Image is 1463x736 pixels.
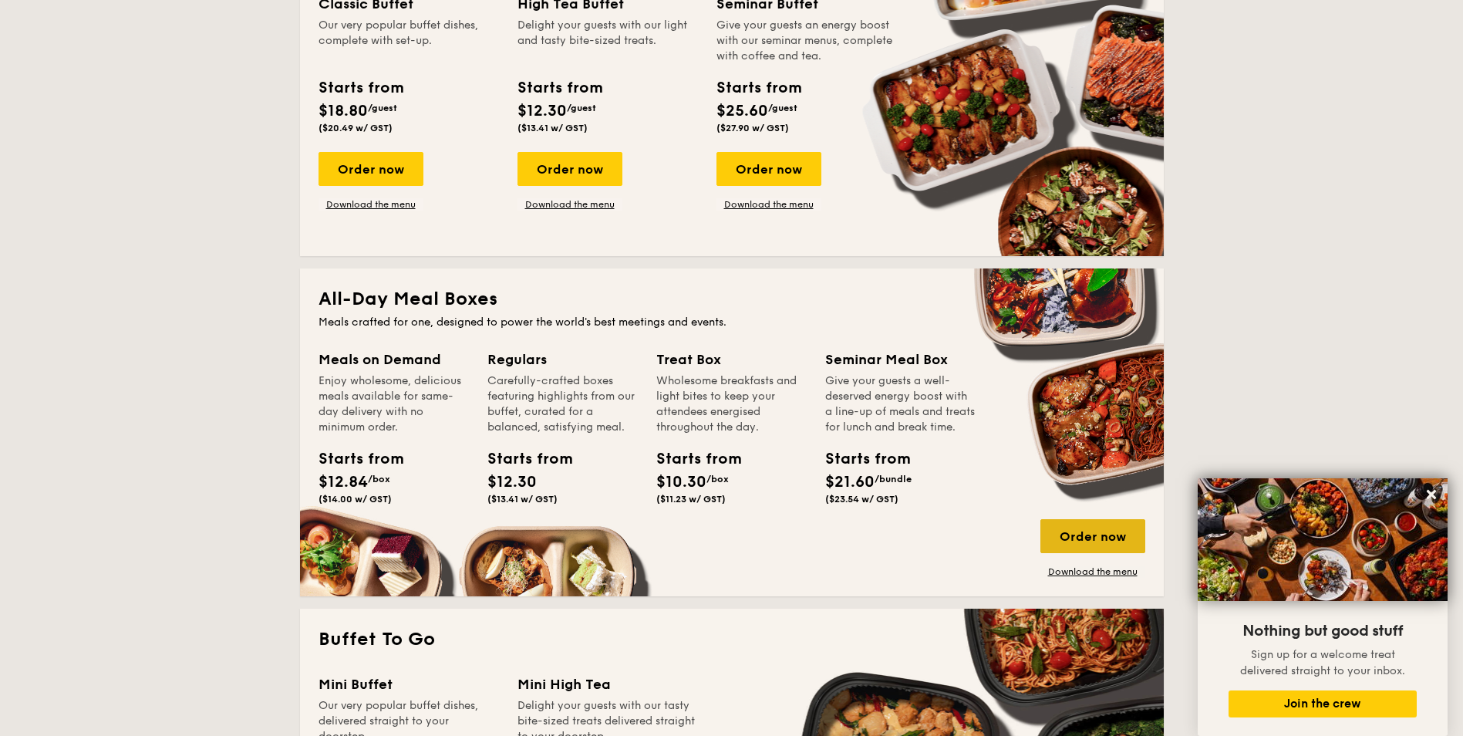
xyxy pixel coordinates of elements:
[319,123,393,133] span: ($20.49 w/ GST)
[319,373,469,435] div: Enjoy wholesome, delicious meals available for same-day delivery with no minimum order.
[319,287,1145,312] h2: All-Day Meal Boxes
[825,447,895,471] div: Starts from
[319,447,388,471] div: Starts from
[319,198,423,211] a: Download the menu
[716,102,768,120] span: $25.60
[716,198,821,211] a: Download the menu
[716,123,789,133] span: ($27.90 w/ GST)
[656,373,807,435] div: Wholesome breakfasts and light bites to keep your attendees energised throughout the day.
[656,447,726,471] div: Starts from
[1040,519,1145,553] div: Order now
[1419,482,1444,507] button: Close
[517,102,567,120] span: $12.30
[656,494,726,505] span: ($11.23 w/ GST)
[706,474,729,484] span: /box
[487,373,638,435] div: Carefully-crafted boxes featuring highlights from our buffet, curated for a balanced, satisfying ...
[716,18,897,64] div: Give your guests an energy boost with our seminar menus, complete with coffee and tea.
[1198,478,1448,601] img: DSC07876-Edit02-Large.jpeg
[656,349,807,370] div: Treat Box
[517,18,698,64] div: Delight your guests with our light and tasty bite-sized treats.
[825,349,976,370] div: Seminar Meal Box
[517,198,622,211] a: Download the menu
[487,473,537,491] span: $12.30
[319,152,423,186] div: Order now
[319,674,499,695] div: Mini Buffet
[1040,566,1145,578] a: Download the menu
[825,373,976,435] div: Give your guests a well-deserved energy boost with a line-up of meals and treats for lunch and br...
[487,349,638,370] div: Regulars
[825,494,898,505] span: ($23.54 w/ GST)
[825,473,875,491] span: $21.60
[875,474,912,484] span: /bundle
[319,76,403,100] div: Starts from
[319,315,1145,330] div: Meals crafted for one, designed to power the world's best meetings and events.
[319,494,392,505] span: ($14.00 w/ GST)
[368,474,390,484] span: /box
[319,627,1145,652] h2: Buffet To Go
[768,103,797,113] span: /guest
[716,152,821,186] div: Order now
[1229,690,1417,717] button: Join the crew
[517,674,698,695] div: Mini High Tea
[319,349,469,370] div: Meals on Demand
[716,76,801,100] div: Starts from
[487,494,558,505] span: ($13.41 w/ GST)
[567,103,596,113] span: /guest
[319,102,368,120] span: $18.80
[1240,648,1405,677] span: Sign up for a welcome treat delivered straight to your inbox.
[319,18,499,64] div: Our very popular buffet dishes, complete with set-up.
[656,473,706,491] span: $10.30
[517,152,622,186] div: Order now
[517,76,602,100] div: Starts from
[1242,622,1403,640] span: Nothing but good stuff
[487,447,557,471] div: Starts from
[319,473,368,491] span: $12.84
[517,123,588,133] span: ($13.41 w/ GST)
[368,103,397,113] span: /guest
